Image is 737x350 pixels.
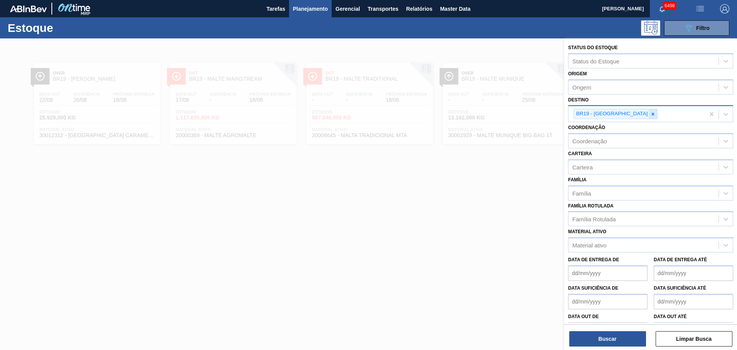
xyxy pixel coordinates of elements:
[574,109,649,119] div: BR19 - [GEOGRAPHIC_DATA]
[568,229,606,234] label: Material ativo
[568,203,613,209] label: Família Rotulada
[572,242,606,249] div: Material ativo
[335,4,360,13] span: Gerencial
[654,265,733,281] input: dd/mm/yyyy
[440,4,470,13] span: Master Data
[8,23,122,32] h1: Estoque
[650,3,674,14] button: Notificações
[572,164,593,170] div: Carteira
[568,285,618,291] label: Data suficiência de
[720,4,729,13] img: Logout
[654,322,733,338] input: dd/mm/yyyy
[663,2,676,10] span: 6498
[568,71,587,76] label: Origem
[572,58,620,64] div: Status do Estoque
[572,190,591,196] div: Família
[293,4,328,13] span: Planejamento
[654,314,687,319] label: Data out até
[654,294,733,309] input: dd/mm/yyyy
[406,4,432,13] span: Relatórios
[572,138,607,144] div: Coordenação
[568,322,648,338] input: dd/mm/yyyy
[568,257,619,262] label: Data de Entrega de
[572,216,616,222] div: Família Rotulada
[641,20,660,36] div: Pogramando: nenhum usuário selecionado
[266,4,285,13] span: Tarefas
[568,177,587,182] label: Família
[10,5,47,12] img: TNhmsLtSVTkK8tSr43FrP2fwEKptu5GPRR3wAAAABJRU5ErkJggg==
[568,97,588,103] label: Destino
[568,314,599,319] label: Data out de
[654,257,707,262] label: Data de Entrega até
[572,84,591,90] div: Origem
[664,20,729,36] button: Filtro
[654,285,706,291] label: Data suficiência até
[696,25,710,31] span: Filtro
[568,151,592,156] label: Carteira
[368,4,398,13] span: Transportes
[568,45,618,50] label: Status do Estoque
[568,125,605,130] label: Coordenação
[568,265,648,281] input: dd/mm/yyyy
[696,4,705,13] img: userActions
[568,294,648,309] input: dd/mm/yyyy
